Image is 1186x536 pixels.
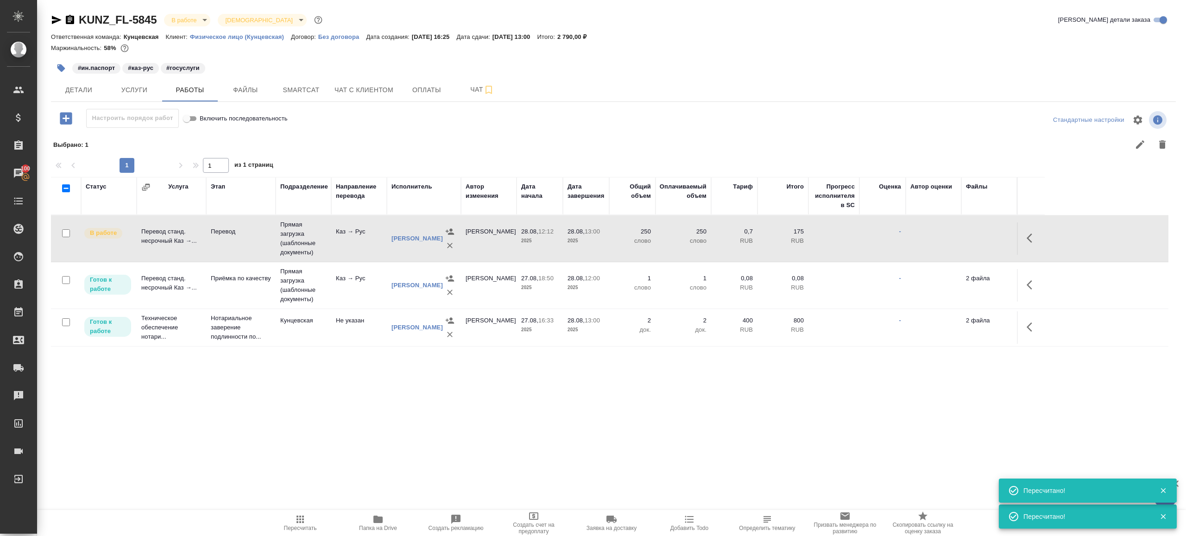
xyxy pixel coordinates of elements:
button: Удалить [443,239,457,252]
a: KUNZ_FL-5845 [79,13,157,26]
p: 0,7 [716,227,753,236]
p: 27.08, [521,317,538,324]
button: Удалить [443,285,457,299]
button: Доп статусы указывают на важность/срочность заказа [312,14,324,26]
div: Пересчитано! [1023,486,1146,495]
p: 250 [614,227,651,236]
div: Прогресс исполнителя в SC [813,182,855,210]
p: 1 [660,274,707,283]
span: Услуги [112,84,157,96]
td: [PERSON_NAME] [461,222,517,255]
span: 100 [15,164,36,173]
span: Детали [57,84,101,96]
a: Без договора [318,32,366,40]
div: Подразделение [280,182,328,191]
p: Маржинальность: [51,44,104,51]
span: Файлы [223,84,268,96]
span: Пересчитать [284,525,317,531]
p: 2025 [521,236,558,246]
p: Без договора [318,33,366,40]
div: Дата начала [521,182,558,201]
p: Приёмка по качеству [211,274,271,283]
button: Добавить тэг [51,58,71,78]
button: Закрыть [1154,512,1173,521]
p: Клиент: [166,33,190,40]
span: Чат [460,84,505,95]
p: 250 [660,227,707,236]
p: [DATE] 16:25 [412,33,457,40]
p: 18:50 [538,275,554,282]
p: Нотариальное заверение подлинности по... [211,314,271,341]
p: 16:33 [538,317,554,324]
p: 28.08, [568,317,585,324]
button: Определить тематику [728,510,806,536]
p: 2025 [568,325,605,334]
span: Папка на Drive [359,525,397,531]
p: 2025 [521,283,558,292]
p: 2 [614,316,651,325]
a: [PERSON_NAME] [391,324,443,331]
div: Направление перевода [336,182,382,201]
p: док. [614,325,651,334]
p: 2 файла [966,274,1012,283]
p: Готов к работе [90,317,126,336]
div: Общий объем [614,182,651,201]
p: 28.08, [568,275,585,282]
p: 12:12 [538,228,554,235]
p: 58% [104,44,118,51]
a: [PERSON_NAME] [391,235,443,242]
td: [PERSON_NAME] [461,269,517,302]
p: 0,08 [762,274,804,283]
p: слово [660,283,707,292]
p: 2025 [568,283,605,292]
span: Создать счет на предоплату [500,522,567,535]
button: Назначить [443,314,457,328]
a: [PERSON_NAME] [391,282,443,289]
td: Не указан [331,311,387,344]
button: Папка на Drive [339,510,417,536]
span: Создать рекламацию [429,525,484,531]
td: Перевод станд. несрочный Каз →... [137,222,206,255]
p: Физическое лицо (Кунцевская) [190,33,291,40]
td: Кунцевская [276,311,331,344]
button: Скопировать ссылку для ЯМессенджера [51,14,62,25]
p: 175 [762,227,804,236]
p: RUB [716,283,753,292]
div: Этап [211,182,225,191]
a: - [899,317,901,324]
button: Пересчитать [261,510,339,536]
span: Призвать менеджера по развитию [812,522,878,535]
span: ин.паспорт [71,63,121,71]
p: RUB [762,283,804,292]
button: Скопировать ссылку на оценку заказа [884,510,962,536]
div: Услуга [168,182,188,191]
div: Дата завершения [568,182,605,201]
div: В работе [164,14,210,26]
div: Файлы [966,182,987,191]
p: RUB [762,236,804,246]
svg: Подписаться [483,84,494,95]
p: Итого: [537,33,557,40]
button: Призвать менеджера по развитию [806,510,884,536]
button: Редактировать [1129,133,1151,156]
button: Скопировать ссылку [64,14,76,25]
p: 2025 [521,325,558,334]
a: - [899,228,901,235]
button: Создать рекламацию [417,510,495,536]
p: 13:00 [585,317,600,324]
p: Перевод [211,227,271,236]
p: Дата сдачи: [456,33,492,40]
p: Кунцевская [124,33,166,40]
div: Исполнитель выполняет работу [83,227,132,240]
button: Добавить Todo [650,510,728,536]
div: Тариф [733,182,753,191]
div: Оценка [879,182,901,191]
p: 28.08, [568,228,585,235]
span: Выбрано : 1 [53,141,88,148]
div: Исполнитель может приступить к работе [83,316,132,338]
p: RUB [716,325,753,334]
a: 100 [2,162,35,185]
td: [PERSON_NAME] [461,311,517,344]
div: В работе [218,14,306,26]
button: Здесь прячутся важные кнопки [1021,227,1043,249]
